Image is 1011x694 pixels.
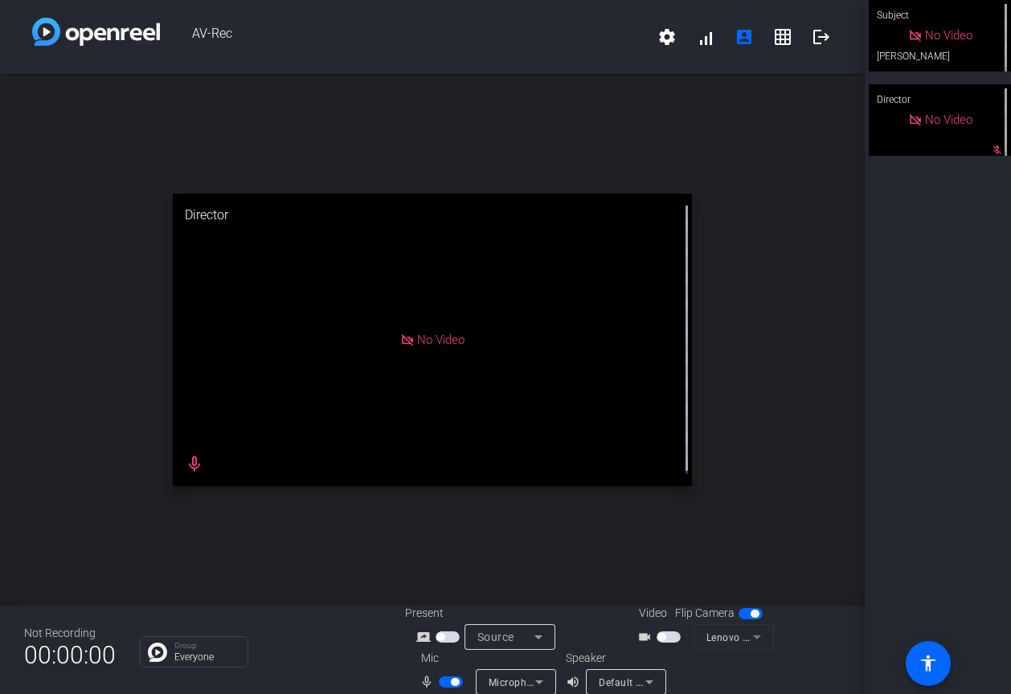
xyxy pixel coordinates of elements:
[566,650,662,667] div: Speaker
[420,672,439,692] mat-icon: mic_none
[174,642,239,650] p: Group
[417,333,465,347] span: No Video
[639,605,667,622] span: Video
[925,112,972,127] span: No Video
[160,18,648,56] span: AV-Rec
[869,84,1011,115] div: Director
[148,643,167,662] img: Chat Icon
[477,631,514,643] span: Source
[174,652,239,662] p: Everyone
[24,625,116,642] div: Not Recording
[657,27,677,47] mat-icon: settings
[686,18,725,56] button: signal_cellular_alt
[489,676,600,688] span: Microphone (Yeti Nano)
[675,605,735,622] span: Flip Camera
[416,627,436,647] mat-icon: screen_share_outline
[405,605,566,622] div: Present
[32,18,160,46] img: white-gradient.svg
[919,654,938,673] mat-icon: accessibility
[812,27,831,47] mat-icon: logout
[566,672,585,692] mat-icon: volume_up
[773,27,792,47] mat-icon: grid_on
[24,635,116,675] span: 00:00:00
[925,28,972,43] span: No Video
[173,194,692,237] div: Director
[599,676,855,688] span: Default - Headphones (HP USB-C Dock Audio Headset)
[405,650,566,667] div: Mic
[637,627,657,647] mat-icon: videocam_outline
[735,27,754,47] mat-icon: account_box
